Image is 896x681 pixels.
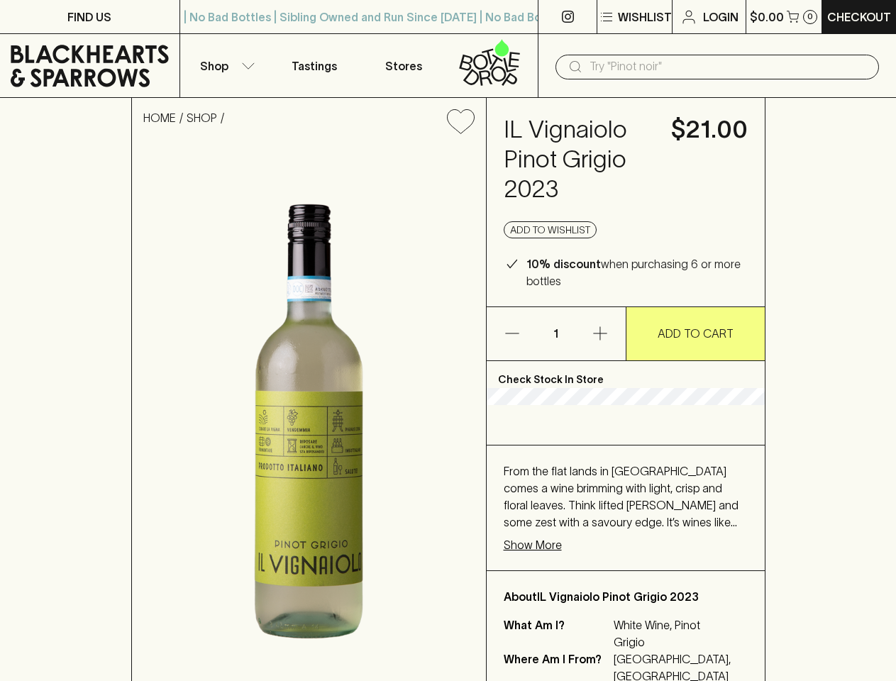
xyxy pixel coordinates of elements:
a: SHOP [187,111,217,124]
p: 0 [807,13,813,21]
p: Stores [385,57,422,74]
a: Tastings [270,34,359,97]
h4: IL Vignaiolo Pinot Grigio 2023 [504,115,654,204]
p: Checkout [827,9,891,26]
p: Login [703,9,739,26]
button: Add to wishlist [441,104,480,140]
a: Stores [359,34,448,97]
p: Check Stock In Store [487,361,765,388]
span: From the flat lands in [GEOGRAPHIC_DATA] comes a wine brimming with light, crisp and floral leave... [504,465,739,563]
b: 10% discount [526,258,601,270]
p: when purchasing 6 or more bottles [526,255,748,289]
p: Wishlist [618,9,672,26]
p: Shop [200,57,228,74]
p: Show More [504,536,562,553]
button: ADD TO CART [626,307,765,360]
p: $0.00 [750,9,784,26]
a: HOME [143,111,176,124]
p: FIND US [67,9,111,26]
p: 1 [539,307,573,360]
p: ADD TO CART [658,325,734,342]
input: Try "Pinot noir" [590,55,868,78]
button: Add to wishlist [504,221,597,238]
p: Tastings [292,57,337,74]
p: White Wine, Pinot Grigio [614,616,731,650]
p: What Am I? [504,616,610,650]
button: Shop [180,34,270,97]
h4: $21.00 [671,115,748,145]
p: About IL Vignaiolo Pinot Grigio 2023 [504,588,748,605]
